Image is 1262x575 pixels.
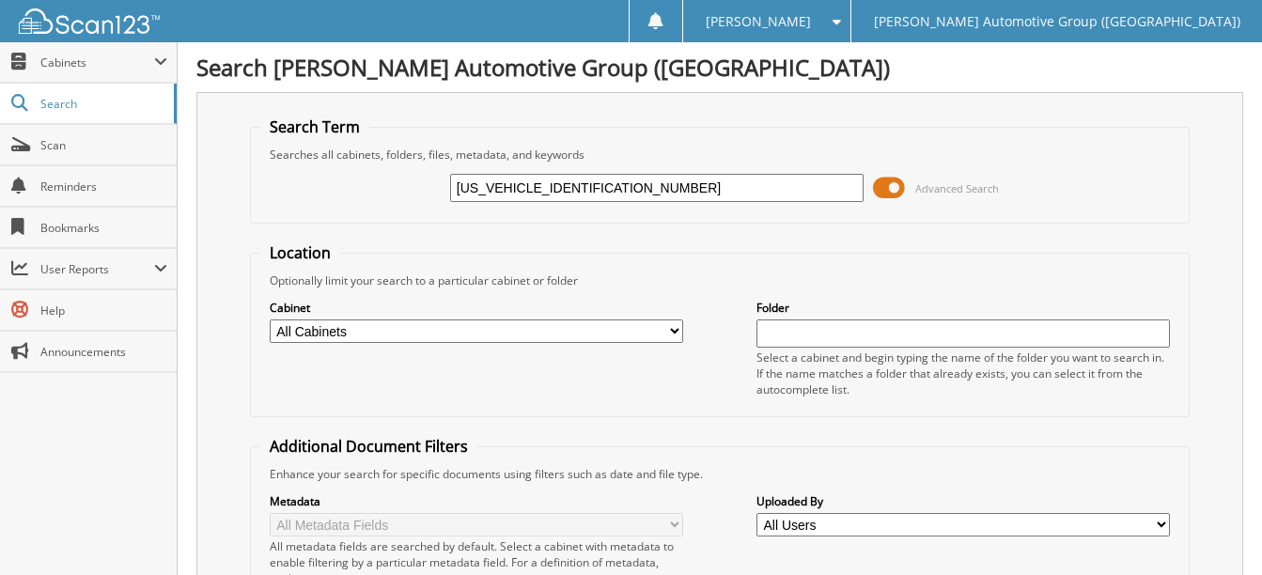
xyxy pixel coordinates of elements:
span: Search [40,96,164,112]
span: Advanced Search [915,181,999,195]
h1: Search [PERSON_NAME] Automotive Group ([GEOGRAPHIC_DATA]) [196,52,1243,83]
div: Select a cabinet and begin typing the name of the folder you want to search in. If the name match... [756,350,1170,397]
div: Searches all cabinets, folders, files, metadata, and keywords [260,147,1180,163]
iframe: Chat Widget [1168,485,1262,575]
label: Cabinet [270,300,683,316]
label: Folder [756,300,1170,316]
span: Help [40,303,167,319]
legend: Additional Document Filters [260,436,477,457]
span: Scan [40,137,167,153]
span: Bookmarks [40,220,167,236]
span: Reminders [40,179,167,194]
span: Cabinets [40,54,154,70]
label: Metadata [270,493,683,509]
img: scan123-logo-white.svg [19,8,160,34]
span: [PERSON_NAME] [706,16,811,27]
div: Enhance your search for specific documents using filters such as date and file type. [260,466,1180,482]
span: [PERSON_NAME] Automotive Group ([GEOGRAPHIC_DATA]) [874,16,1240,27]
span: User Reports [40,261,154,277]
div: Optionally limit your search to a particular cabinet or folder [260,272,1180,288]
span: Announcements [40,344,167,360]
legend: Search Term [260,117,369,137]
label: Uploaded By [756,493,1170,509]
legend: Location [260,242,340,263]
